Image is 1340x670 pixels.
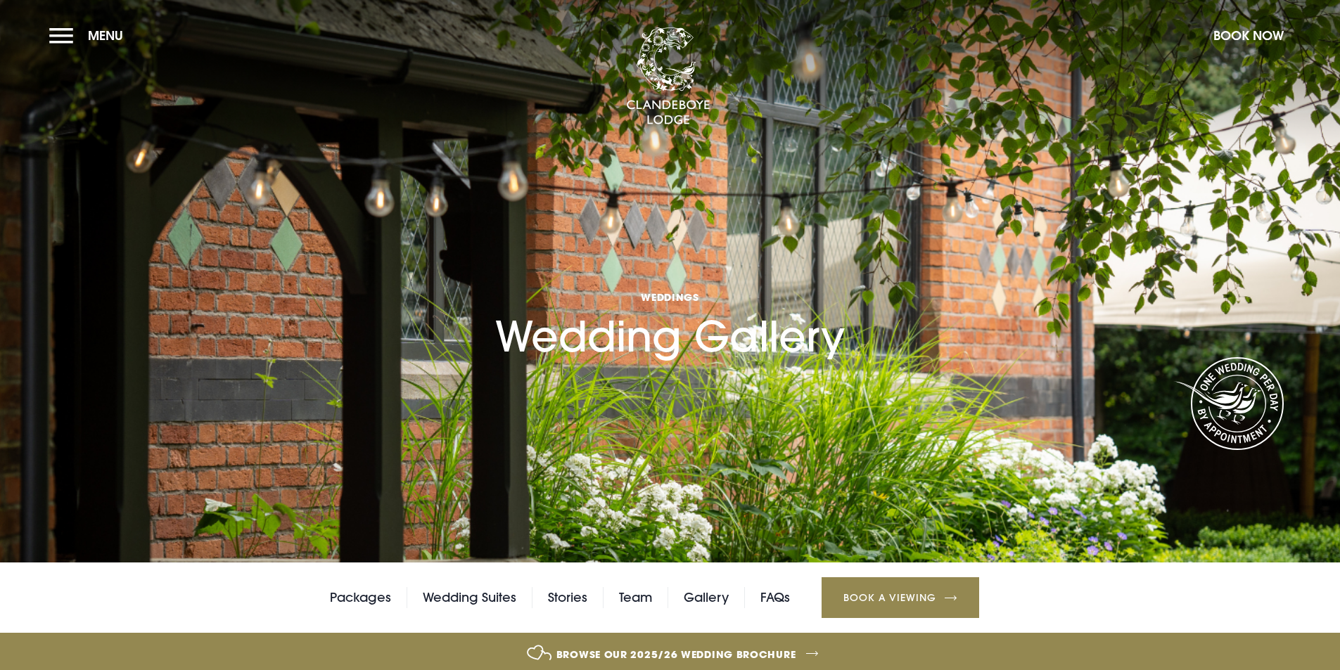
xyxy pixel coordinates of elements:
[330,587,391,608] a: Packages
[760,587,790,608] a: FAQs
[88,27,123,44] span: Menu
[626,27,710,126] img: Clandeboye Lodge
[1206,20,1291,51] button: Book Now
[619,587,652,608] a: Team
[49,20,130,51] button: Menu
[423,587,516,608] a: Wedding Suites
[684,587,729,608] a: Gallery
[822,577,979,618] a: Book a Viewing
[548,587,587,608] a: Stories
[495,208,845,362] h1: Wedding Gallery
[495,290,845,304] span: Weddings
